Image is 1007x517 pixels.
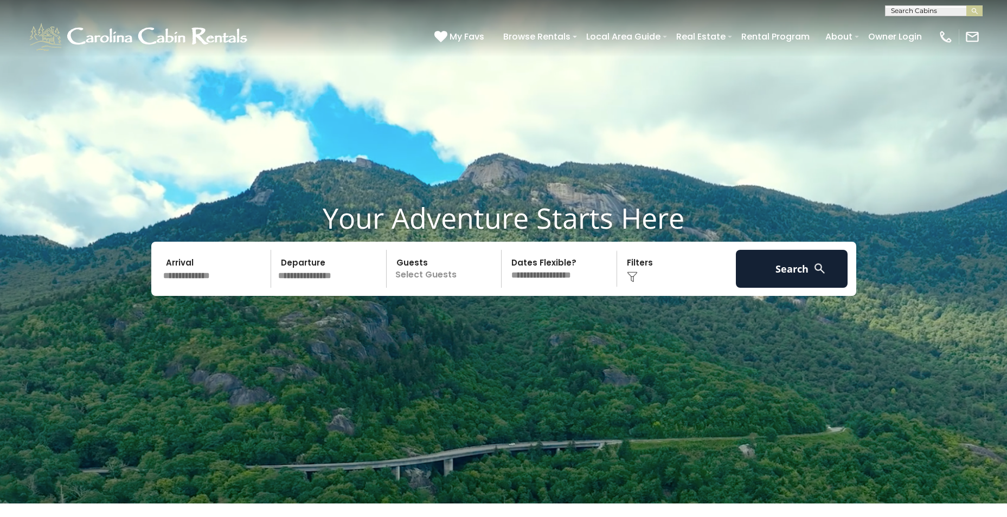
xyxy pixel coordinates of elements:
a: About [820,27,858,46]
p: Select Guests [390,250,502,288]
a: My Favs [434,30,487,44]
img: phone-regular-white.png [938,29,953,44]
a: Rental Program [736,27,815,46]
img: White-1-1-2.png [27,21,252,53]
a: Owner Login [863,27,927,46]
img: filter--v1.png [627,272,638,282]
button: Search [736,250,848,288]
img: search-regular-white.png [813,262,826,275]
a: Browse Rentals [498,27,576,46]
h1: Your Adventure Starts Here [8,201,999,235]
img: mail-regular-white.png [965,29,980,44]
a: Local Area Guide [581,27,666,46]
span: My Favs [450,30,484,43]
a: Real Estate [671,27,731,46]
